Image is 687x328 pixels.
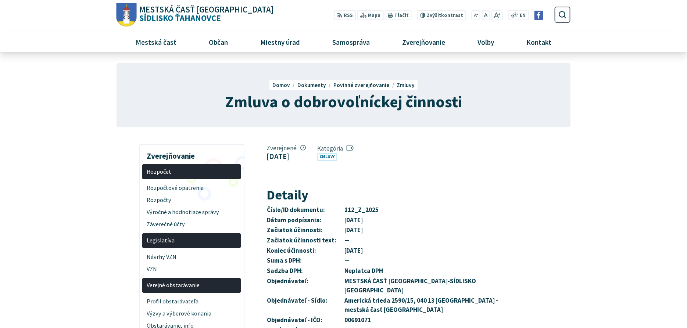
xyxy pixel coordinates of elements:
[344,246,363,255] strong: [DATE]
[297,82,326,89] span: Dokumenty
[427,12,463,18] span: kontrast
[266,266,344,276] th: Sadzba DPH:
[472,10,480,20] button: Zmenšiť veľkosť písma
[142,194,241,206] a: Rozpočty
[147,206,237,218] span: Výročné a hodnotiace správy
[334,10,356,20] a: RSS
[399,32,448,52] span: Zverejňovanie
[344,267,383,275] strong: Neplatca DPH
[333,82,389,89] span: Povinné zverejňovanie
[117,3,137,27] img: Prejsť na domovskú stránku
[417,10,466,20] button: Zvýšiťkontrast
[117,3,273,27] a: Logo Sídlisko Ťahanovce, prejsť na domovskú stránku.
[344,216,363,224] strong: [DATE]
[266,296,344,315] th: Objednávateľ - Sídlo:
[257,32,303,52] span: Miestny úrad
[297,82,333,89] a: Dokumenty
[147,251,237,263] span: Návrhy VZN
[266,215,344,226] th: Dátum podpísania:
[491,10,502,20] button: Zväčšiť veľkosť písma
[266,205,344,215] th: Číslo/ID dokumentu:
[137,6,274,22] span: Sídlisko Ťahanovce
[147,194,237,206] span: Rozpočty
[344,316,371,324] strong: 00691071
[319,32,383,52] a: Samospráva
[206,32,230,52] span: Občan
[142,251,241,263] a: Návrhy VZN
[357,10,383,20] a: Mapa
[272,82,297,89] a: Domov
[344,12,353,19] span: RSS
[142,146,241,162] h3: Zverejňovanie
[142,182,241,194] a: Rozpočtové opatrenia
[195,32,241,52] a: Občan
[482,10,490,20] button: Nastaviť pôvodnú veľkosť písma
[385,10,411,20] button: Tlačiť
[147,279,237,291] span: Verejné obstarávanie
[344,226,363,234] strong: [DATE]
[147,296,237,308] span: Profil obstarávateľa
[147,308,237,320] span: Výzvy a výberové konania
[427,12,441,18] span: Zvýšiť
[147,235,237,247] span: Legislatíva
[266,152,306,161] figcaption: [DATE]
[147,166,237,178] span: Rozpočet
[266,144,306,152] span: Zverejnené
[266,246,344,256] th: Koniec účinnosti:
[513,32,565,52] a: Kontakt
[534,11,543,20] img: Prejsť na Facebook stránku
[147,218,237,230] span: Záverečné účty
[272,82,290,89] span: Domov
[142,233,241,248] a: Legislatíva
[518,12,528,19] a: EN
[344,256,350,264] strong: —
[344,277,476,295] strong: MESTSKÁ ČASŤ [GEOGRAPHIC_DATA]-SÍDLISKO [GEOGRAPHIC_DATA]
[394,12,408,18] span: Tlačiť
[142,308,241,320] a: Výzvy a výberové konania
[520,12,526,19] span: EN
[133,32,179,52] span: Mestská časť
[142,206,241,218] a: Výročné a hodnotiace správy
[317,153,337,161] a: Zmluvy
[389,32,459,52] a: Zverejňovanie
[344,236,350,244] strong: —
[225,91,462,112] span: Zmluva o dobrovoľníckej činnosti
[266,235,344,246] th: Začiatok účinnosti text:
[397,82,415,89] a: Zmluvy
[524,32,554,52] span: Kontakt
[247,32,313,52] a: Miestny úrad
[147,263,237,275] span: VZN
[464,32,508,52] a: Voľby
[266,276,344,296] th: Objednávateľ:
[142,218,241,230] a: Záverečné účty
[475,32,497,52] span: Voľby
[344,296,498,314] strong: Americká trieda 2590/15, 040 13 [GEOGRAPHIC_DATA] - mestská časť [GEOGRAPHIC_DATA]
[142,278,241,293] a: Verejné obstarávanie
[122,32,190,52] a: Mestská časť
[317,144,354,152] span: Kategória
[142,263,241,275] a: VZN
[142,164,241,179] a: Rozpočet
[266,225,344,235] th: Začiatok účinnosti:
[142,296,241,308] a: Profil obstarávateľa
[139,6,273,14] span: Mestská časť [GEOGRAPHIC_DATA]
[266,188,515,202] h2: Detaily
[329,32,372,52] span: Samospráva
[333,82,397,89] a: Povinné zverejňovanie
[344,206,379,214] strong: 112_Z_2025
[147,182,237,194] span: Rozpočtové opatrenia
[368,12,380,19] span: Mapa
[266,256,344,266] th: Suma s DPH:
[266,315,344,325] th: Objednávateľ - IČO:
